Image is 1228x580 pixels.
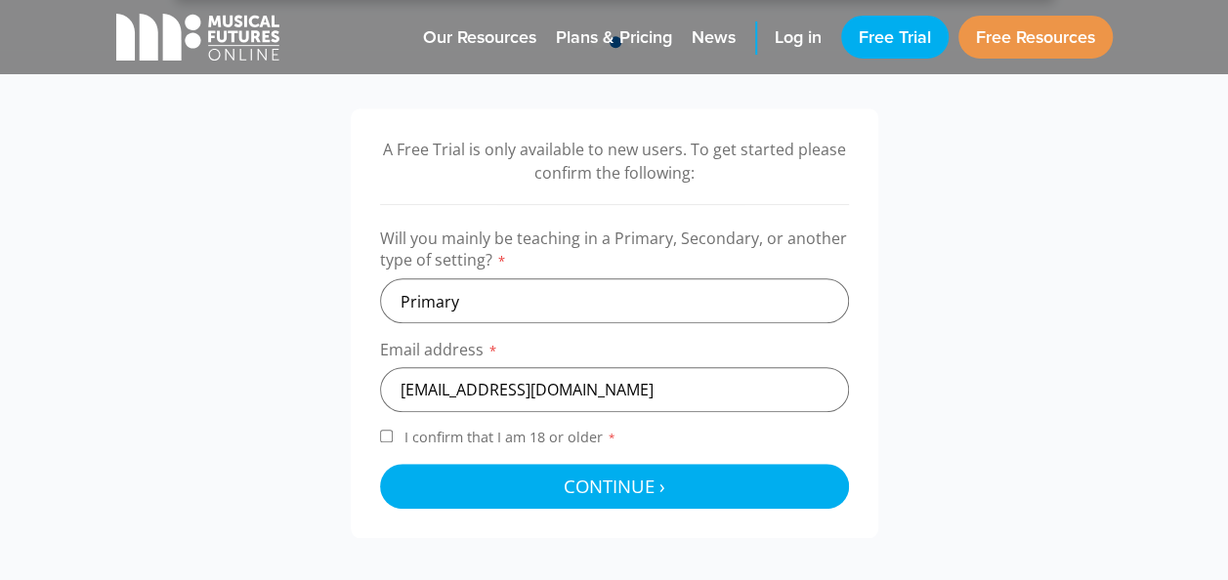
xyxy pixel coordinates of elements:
span: I confirm that I am 18 or older [401,428,620,446]
a: Free Trial [841,16,949,59]
p: A Free Trial is only available to new users. To get started please confirm the following: [380,138,849,185]
span: Log in [775,24,822,51]
a: Free Resources [958,16,1113,59]
label: Email address [380,339,849,367]
span: Our Resources [423,24,536,51]
label: Will you mainly be teaching in a Primary, Secondary, or another type of setting? [380,228,849,278]
span: Plans & Pricing [556,24,672,51]
button: Continue › [380,464,849,509]
span: Continue › [564,474,665,498]
span: News [692,24,736,51]
input: I confirm that I am 18 or older* [380,430,393,442]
